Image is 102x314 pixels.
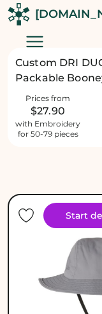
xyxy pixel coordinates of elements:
[25,93,70,104] div: Prices from
[15,119,80,139] div: with Embroidery for 50-79 pieces
[15,104,80,119] div: $27.90
[8,3,30,25] img: Rendered Logo - Screens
